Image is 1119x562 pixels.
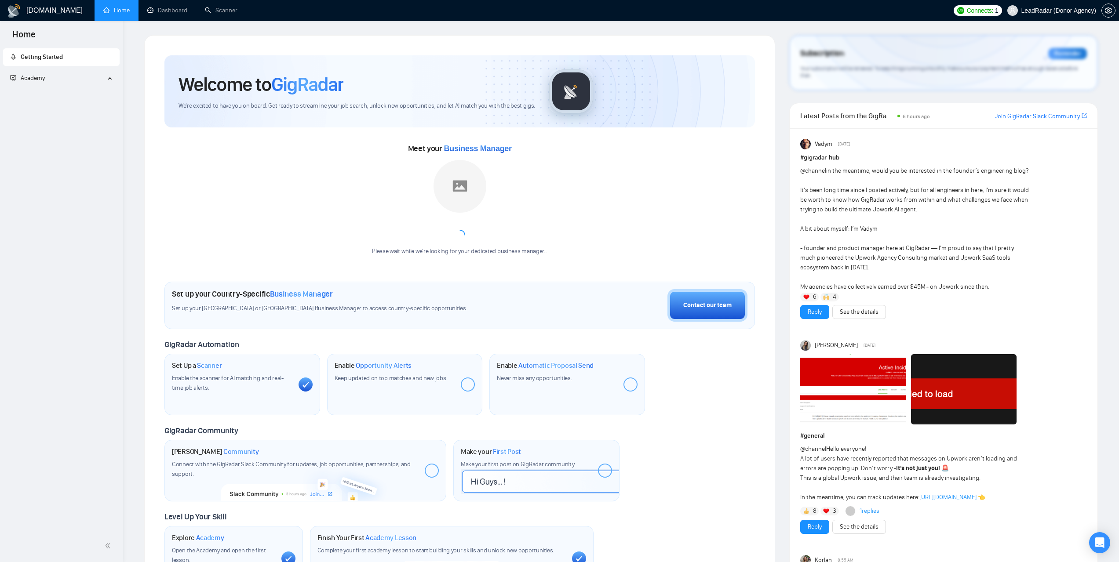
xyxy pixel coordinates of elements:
h1: Set Up a [172,361,222,370]
span: 1 [995,6,999,15]
a: dashboardDashboard [147,7,187,14]
span: Meet your [408,144,512,153]
span: Academy Lesson [365,533,416,542]
span: Connects: [967,6,993,15]
a: 1replies [860,507,879,515]
a: homeHome [103,7,130,14]
span: Scanner [197,361,222,370]
span: 4 [833,293,836,301]
a: See the details [840,307,878,317]
span: [DATE] [838,140,850,148]
strong: it’s not just you! [896,464,940,472]
span: First Post [493,447,521,456]
span: @channel [800,445,826,453]
span: Latest Posts from the GigRadar Community [800,110,894,121]
img: F09HL8K86MB-image%20(1).png [800,354,906,424]
span: GigRadar Automation [164,340,239,349]
span: setting [1102,7,1115,14]
span: GigRadar [271,73,343,96]
span: Never miss any opportunities. [497,374,572,382]
span: @channel [800,167,826,174]
img: 👍 [803,508,809,514]
h1: # gigradar-hub [800,153,1087,163]
img: Vadym [800,139,811,149]
span: Your subscription will be renewed. To keep things running smoothly, make sure your payment method... [800,65,1077,79]
a: export [1082,112,1087,120]
a: searchScanner [205,7,237,14]
a: Reply [808,307,822,317]
img: Mariia Heshka [800,340,811,351]
span: Automatic Proposal Send [518,361,594,370]
span: Level Up Your Skill [164,512,226,522]
button: Reply [800,520,829,534]
span: Opportunity Alerts [356,361,412,370]
button: Contact our team [667,289,747,322]
h1: Explore [172,533,224,542]
a: See the details [840,522,878,532]
img: 🙌 [823,294,829,300]
span: user [1010,7,1016,14]
div: Reminder [1048,48,1087,59]
img: gigradar-logo.png [549,69,593,113]
span: double-left [105,541,113,550]
span: 8 [813,507,816,515]
span: Enable the scanner for AI matching and real-time job alerts. [172,374,284,392]
img: F09H8D2MRBR-Screenshot%202025-09-29%20at%2014.54.13.png [911,354,1017,424]
span: Make your first post on GigRadar community. [461,460,575,468]
h1: Finish Your First [317,533,416,542]
img: ❤️ [803,294,809,300]
span: Home [5,28,43,47]
h1: # general [800,431,1087,441]
h1: Make your [461,447,521,456]
span: 6 hours ago [903,113,930,120]
h1: Enable [335,361,412,370]
span: Academy [10,74,45,82]
div: Please wait while we're looking for your dedicated business manager... [367,247,553,256]
img: upwork-logo.png [957,7,964,14]
span: 👈 [978,493,985,501]
span: Business Manager [270,289,333,299]
div: Open Intercom Messenger [1089,532,1110,553]
span: Connect with the GigRadar Slack Community for updates, job opportunities, partnerships, and support. [172,460,411,478]
span: [PERSON_NAME] [815,341,858,350]
span: We're excited to have you on board. Get ready to streamline your job search, unlock new opportuni... [179,102,535,110]
div: Hello everyone! A lot of users have recently reported that messages on Upwork aren’t loading and ... [800,444,1029,502]
span: rocket [10,54,16,60]
button: See the details [832,520,886,534]
span: fund-projection-screen [10,75,16,81]
span: Set up your [GEOGRAPHIC_DATA] or [GEOGRAPHIC_DATA] Business Manager to access country-specific op... [172,305,518,313]
button: setting [1101,4,1115,18]
img: slackcommunity-bg.png [221,461,390,501]
h1: Set up your Country-Specific [172,289,333,299]
span: Community [223,447,259,456]
div: Contact our team [683,301,732,310]
span: Subscription [800,46,844,61]
span: Getting Started [21,53,63,61]
span: GigRadar Community [164,426,238,435]
span: [DATE] [864,341,875,349]
button: See the details [832,305,886,319]
li: Getting Started [3,48,120,66]
img: placeholder.png [434,160,486,213]
a: Join GigRadar Slack Community [995,112,1080,121]
button: Reply [800,305,829,319]
span: 🚨 [941,464,949,472]
h1: Enable [497,361,594,370]
a: [URL][DOMAIN_NAME] [919,493,977,501]
div: in the meantime, would you be interested in the founder’s engineering blog? It’s been long time s... [800,166,1029,359]
span: Business Manager [444,144,512,153]
span: export [1082,112,1087,119]
img: ❤️ [823,508,829,514]
span: 6 [813,293,816,301]
span: Keep updated on top matches and new jobs. [335,374,448,382]
span: Vadym [815,139,832,149]
a: setting [1101,7,1115,14]
span: Complete your first academy lesson to start building your skills and unlock new opportunities. [317,547,554,554]
span: Academy [196,533,224,542]
img: logo [7,4,21,18]
span: 3 [833,507,836,515]
span: loading [452,228,467,243]
h1: [PERSON_NAME] [172,447,259,456]
h1: Welcome to [179,73,343,96]
span: Academy [21,74,45,82]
